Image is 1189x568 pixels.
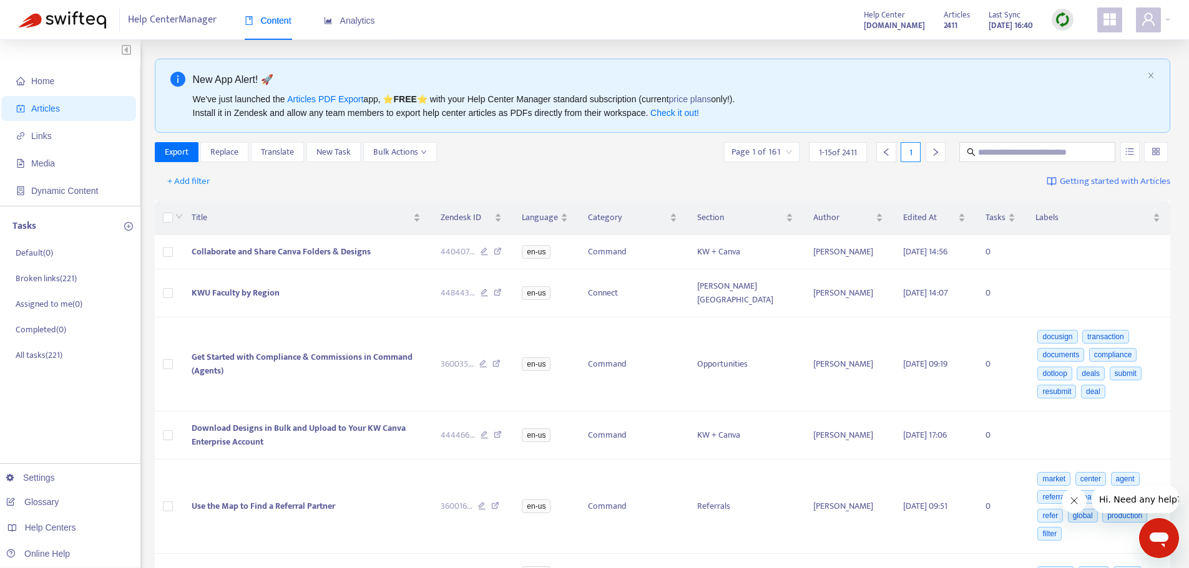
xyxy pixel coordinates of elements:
[1102,509,1147,522] span: production
[1037,385,1076,398] span: resubmit
[864,18,925,32] a: [DOMAIN_NAME]
[31,76,54,86] span: Home
[578,412,687,460] td: Command
[931,148,940,156] span: right
[316,145,351,159] span: New Task
[1035,211,1150,224] span: Labels
[803,317,893,412] td: [PERSON_NAME]
[967,148,976,156] span: search
[578,460,687,554] td: Command
[16,272,77,285] p: Broken links ( 221 )
[522,357,550,371] span: en-us
[393,94,416,104] b: FREE
[512,201,578,235] th: Language
[16,159,25,168] span: file-image
[1068,509,1098,522] span: global
[989,19,1033,32] strong: [DATE] 16:40
[986,211,1006,224] span: Tasks
[6,473,55,483] a: Settings
[976,269,1025,317] td: 0
[19,11,106,29] img: Swifteq
[1141,12,1156,27] span: user
[192,211,411,224] span: Title
[1089,348,1137,362] span: compliance
[1025,201,1170,235] th: Labels
[167,174,210,189] span: + Add filter
[251,142,304,162] button: Translate
[421,149,427,155] span: down
[1047,171,1170,191] a: Getting started with Articles
[1147,72,1155,80] button: close
[441,245,475,259] span: 440407 ...
[1102,12,1117,27] span: appstore
[1037,509,1063,522] span: refer
[7,9,90,19] span: Hi. Need any help?
[893,201,976,235] th: Edited At
[245,16,291,26] span: Content
[16,323,66,336] p: Completed ( 0 )
[903,211,956,224] span: Edited At
[901,142,921,162] div: 1
[16,132,25,140] span: link
[687,412,804,460] td: KW + Canva
[578,235,687,269] td: Command
[687,201,804,235] th: Section
[1139,518,1179,558] iframe: Button to launch messaging window
[1037,527,1062,541] span: filter
[903,499,947,513] span: [DATE] 09:51
[697,211,784,224] span: Section
[245,16,253,25] span: book
[1111,472,1140,486] span: agent
[1037,330,1077,344] span: docusign
[1125,147,1134,156] span: unordered-list
[903,244,947,259] span: [DATE] 14:56
[578,317,687,412] td: Command
[903,357,947,371] span: [DATE] 09:19
[158,171,220,191] button: + Add filter
[1047,176,1057,186] img: image-link
[1060,175,1170,189] span: Getting started with Articles
[165,145,188,159] span: Export
[193,92,1143,120] div: We've just launched the app, ⭐ ⭐️ with your Help Center Manager standard subscription (current on...
[1037,472,1070,486] span: market
[324,16,375,26] span: Analytics
[976,460,1025,554] td: 0
[687,269,804,317] td: [PERSON_NAME][GEOGRAPHIC_DATA]
[124,222,133,231] span: plus-circle
[170,72,185,87] span: info-circle
[1062,488,1087,513] iframe: Close message
[441,286,475,300] span: 448443 ...
[903,286,948,300] span: [DATE] 14:07
[944,8,970,22] span: Articles
[182,201,431,235] th: Title
[261,145,294,159] span: Translate
[324,16,333,25] span: area-chart
[669,94,712,104] a: price plans
[363,142,437,162] button: Bulk Actionsdown
[578,201,687,235] th: Category
[155,142,198,162] button: Export
[882,148,891,156] span: left
[976,201,1025,235] th: Tasks
[210,145,238,159] span: Replace
[200,142,248,162] button: Replace
[1120,142,1140,162] button: unordered-list
[522,499,550,513] span: en-us
[12,219,36,234] p: Tasks
[1081,385,1105,398] span: deal
[944,19,957,32] strong: 2411
[441,499,472,513] span: 360016 ...
[31,131,52,141] span: Links
[903,428,947,442] span: [DATE] 17:06
[989,8,1020,22] span: Last Sync
[441,357,474,371] span: 360035 ...
[813,211,873,224] span: Author
[16,104,25,113] span: account-book
[31,158,55,168] span: Media
[976,317,1025,412] td: 0
[803,201,893,235] th: Author
[803,460,893,554] td: [PERSON_NAME]
[819,146,857,159] span: 1 - 15 of 2411
[687,460,804,554] td: Referrals
[687,235,804,269] td: KW + Canva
